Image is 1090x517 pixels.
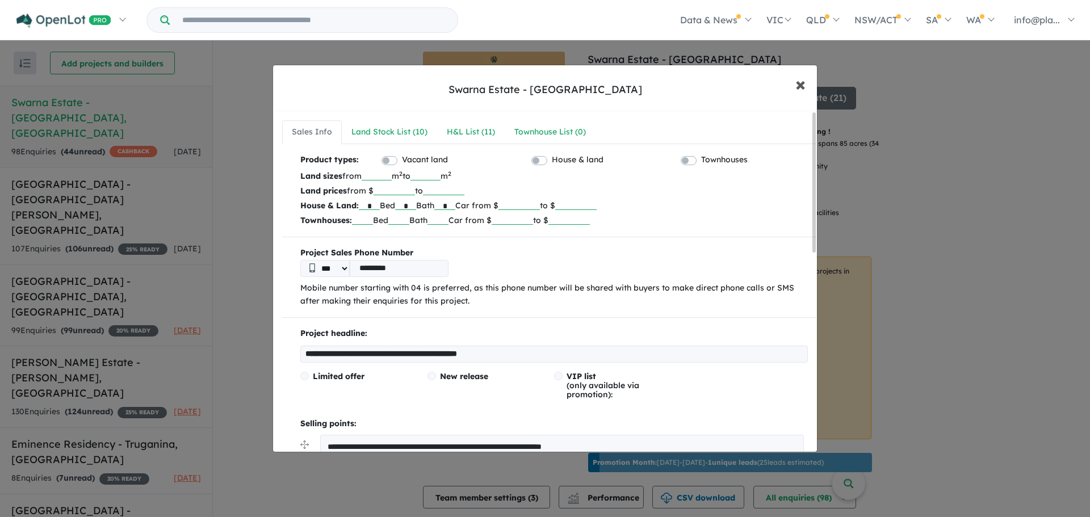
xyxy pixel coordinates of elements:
[1014,14,1060,26] span: info@pla...
[172,8,455,32] input: Try estate name, suburb, builder or developer
[440,371,488,381] span: New release
[351,125,427,139] div: Land Stock List ( 10 )
[567,371,639,400] span: (only available via promotion):
[300,153,359,169] b: Product types:
[300,215,352,225] b: Townhouses:
[399,170,403,178] sup: 2
[300,440,309,449] img: drag.svg
[514,125,586,139] div: Townhouse List ( 0 )
[701,153,748,167] label: Townhouses
[402,153,448,167] label: Vacant land
[309,263,315,272] img: Phone icon
[567,371,596,381] span: VIP list
[552,153,603,167] label: House & land
[448,82,642,97] div: Swarna Estate - [GEOGRAPHIC_DATA]
[300,327,808,341] p: Project headline:
[300,198,808,213] p: Bed Bath Car from $ to $
[292,125,332,139] div: Sales Info
[795,72,806,96] span: ×
[313,371,364,381] span: Limited offer
[300,246,808,260] b: Project Sales Phone Number
[448,170,451,178] sup: 2
[300,200,359,211] b: House & Land:
[16,14,111,28] img: Openlot PRO Logo White
[300,281,808,309] p: Mobile number starting with 04 is preferred, as this phone number will be shared with buyers to m...
[300,183,808,198] p: from $ to
[300,169,808,183] p: from m to m
[300,171,342,181] b: Land sizes
[447,125,495,139] div: H&L List ( 11 )
[300,186,347,196] b: Land prices
[300,213,808,228] p: Bed Bath Car from $ to $
[300,417,808,431] p: Selling points:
